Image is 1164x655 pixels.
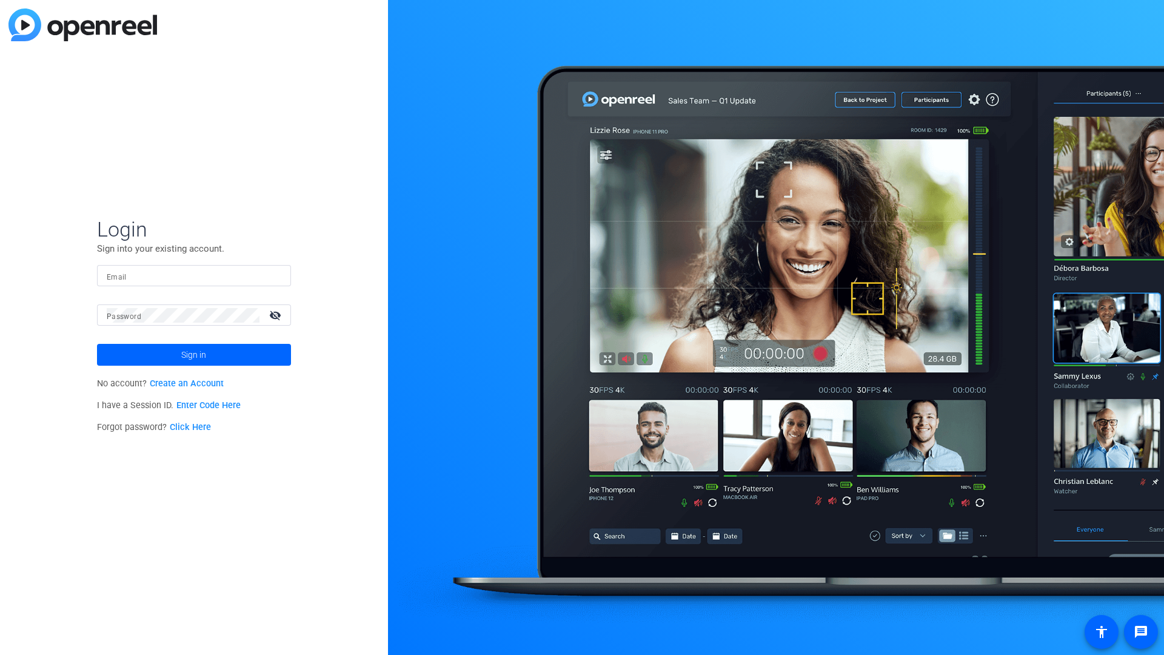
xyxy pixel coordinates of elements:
p: Sign into your existing account. [97,242,291,255]
span: Login [97,217,291,242]
a: Create an Account [150,378,224,389]
span: No account? [97,378,224,389]
mat-label: Email [107,273,127,281]
mat-icon: message [1134,625,1148,639]
img: blue-gradient.svg [8,8,157,41]
span: Sign in [181,340,206,370]
a: Click Here [170,422,211,432]
mat-icon: accessibility [1094,625,1109,639]
a: Enter Code Here [176,400,241,411]
span: Forgot password? [97,422,211,432]
span: I have a Session ID. [97,400,241,411]
button: Sign in [97,344,291,366]
input: Enter Email Address [107,269,281,283]
mat-label: Password [107,312,141,321]
mat-icon: visibility_off [262,306,291,324]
